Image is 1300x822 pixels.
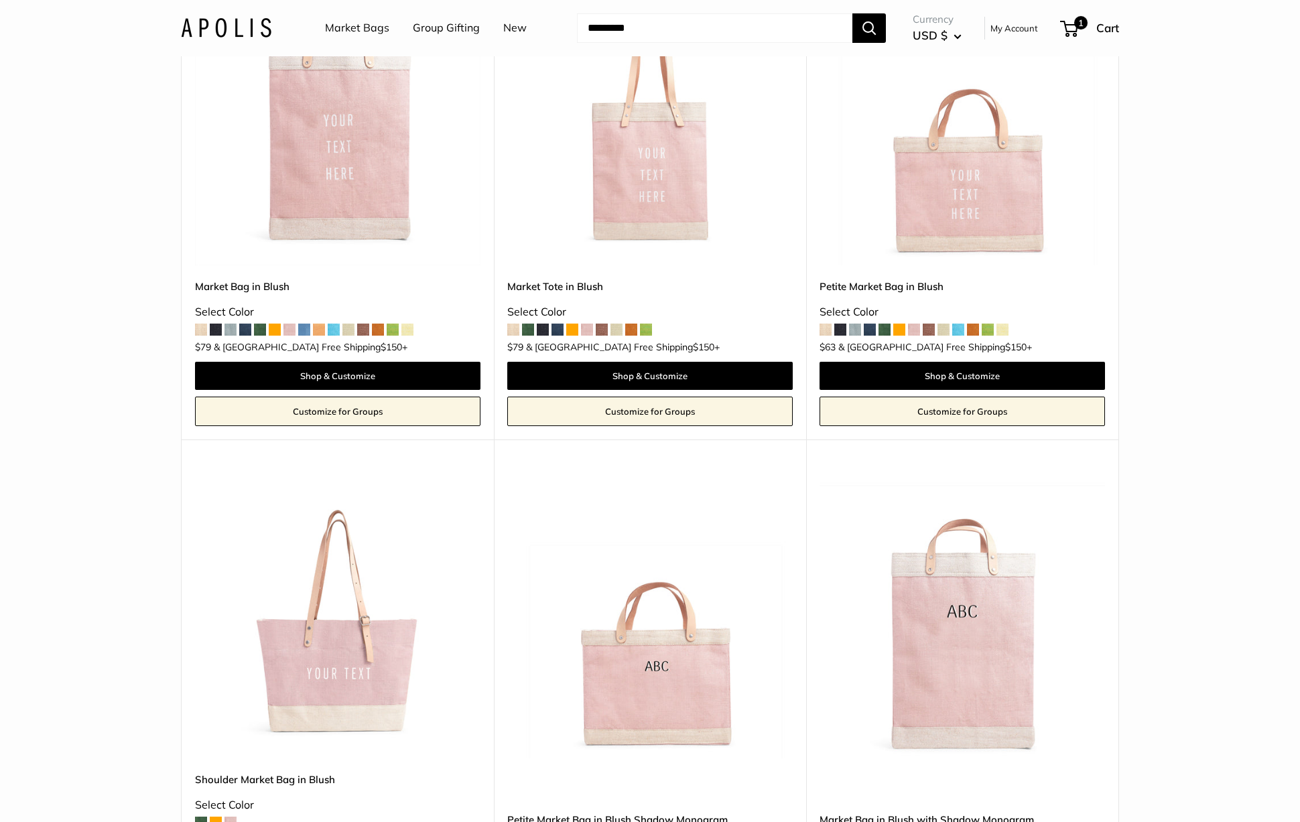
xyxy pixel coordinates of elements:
img: Petite Market Bag in Blush Shadow Monogram [507,473,793,758]
span: & [GEOGRAPHIC_DATA] Free Shipping + [526,342,720,352]
span: Currency [913,10,962,29]
a: Petite Market Bag in Blush Shadow MonogramPetite Market Bag in Blush Shadow Monogram [507,473,793,758]
a: Shop & Customize [195,362,480,390]
div: Select Color [507,302,793,322]
input: Search... [577,13,852,43]
img: Apolis [181,18,271,38]
div: Select Color [820,302,1105,322]
a: New [503,18,527,38]
span: & [GEOGRAPHIC_DATA] Free Shipping + [838,342,1032,352]
span: $150 [381,341,402,353]
a: Market Bags [325,18,389,38]
a: My Account [990,20,1038,36]
div: Select Color [195,302,480,322]
a: 1 Cart [1061,17,1119,39]
span: Cart [1096,21,1119,35]
a: Group Gifting [413,18,480,38]
a: Shoulder Market Bag in Blush [195,772,480,787]
span: $150 [1005,341,1027,353]
a: Market Tote in Blush [507,279,793,294]
span: 1 [1074,16,1088,29]
a: Customize for Groups [195,397,480,426]
span: $79 [195,341,211,353]
a: Customize for Groups [507,397,793,426]
a: Petite Market Bag in Blush [820,279,1105,294]
a: Shop & Customize [820,362,1105,390]
div: Select Color [195,795,480,815]
a: Shoulder Market Bag in BlushShoulder Market Bag in Blush [195,473,480,758]
span: $150 [693,341,714,353]
img: Shoulder Market Bag in Blush [195,473,480,758]
button: USD $ [913,25,962,46]
button: Search [852,13,886,43]
a: Shop & Customize [507,362,793,390]
a: Market Bag in Blush with Shadow MonogramMarket Bag in Blush with Shadow Monogram [820,473,1105,758]
a: Customize for Groups [820,397,1105,426]
span: USD $ [913,28,948,42]
img: Market Bag in Blush with Shadow Monogram [820,473,1105,758]
a: Market Bag in Blush [195,279,480,294]
span: $63 [820,341,836,353]
span: & [GEOGRAPHIC_DATA] Free Shipping + [214,342,407,352]
span: $79 [507,341,523,353]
